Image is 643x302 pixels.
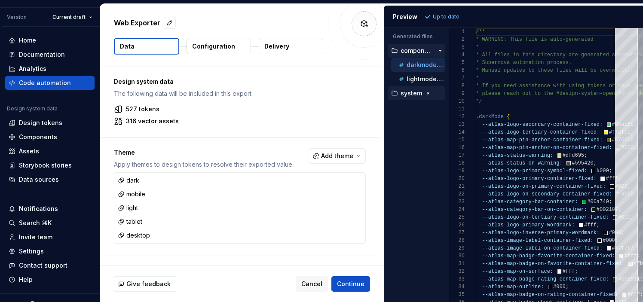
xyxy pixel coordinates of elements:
button: Data [114,38,179,55]
span: #595420 [572,160,593,166]
div: 7 [449,74,465,82]
span: ; [596,222,599,228]
p: Data [120,42,135,51]
span: --atlas-map-outline: [482,284,544,290]
div: 5 [449,59,465,67]
p: Up to date [433,13,459,20]
a: Design tokens [5,116,95,130]
p: darkmode.css [407,61,445,68]
div: Components [19,133,57,141]
span: #000 [596,168,609,174]
button: Delivery [259,39,323,54]
div: 33 [449,275,465,283]
div: 15 [449,136,465,144]
span: #fff [562,268,575,275]
div: 4 [449,51,465,59]
span: #dfd695 [562,153,584,159]
div: 31 [449,260,465,268]
span: * If you need assistance with using tokens or hav [476,83,628,89]
span: --atlas-status-warning: [482,153,553,159]
span: #002107 [596,207,618,213]
span: * please reach out to the #design-system-open-for [476,91,628,97]
button: Give feedback [114,276,176,292]
span: --atlas-logo-primary-symbol-fixed: [482,168,587,174]
div: Settings [19,247,44,256]
button: lightmode.css [391,74,445,84]
div: Data sources [19,175,59,184]
span: #f7f7f7 [612,245,633,251]
div: 30 [449,252,465,260]
span: #000 [553,284,566,290]
div: tablet [118,217,142,226]
button: Configuration [187,39,251,54]
div: 21 [449,183,465,190]
div: 6 [449,67,465,74]
span: ; [584,153,587,159]
div: 12 [449,113,465,121]
p: system [401,90,422,97]
p: Apply themes to design tokens to resolve their exported value. [114,160,294,169]
span: --atlas-image-label-on-container-fixed: [482,245,603,251]
div: 25 [449,214,465,221]
span: --atlas-logo-inverse-primary-wordmark: [482,230,600,236]
p: Delivery [264,42,289,51]
button: Current draft [49,11,96,23]
div: 19 [449,167,465,175]
span: --atlas-status-on-warning: [482,160,562,166]
div: 29 [449,244,465,252]
div: 17 [449,152,465,159]
span: Continue [337,280,364,288]
a: Data sources [5,173,95,186]
span: ; [593,160,596,166]
span: #000 [609,230,621,236]
div: Assets [19,147,39,156]
div: Home [19,36,36,45]
span: ; [565,284,568,290]
div: Analytics [19,64,46,73]
a: Invite team [5,230,95,244]
span: { [507,114,510,120]
div: Help [19,275,33,284]
p: Web Exporter [114,18,160,28]
p: 527 tokens [126,105,159,113]
div: Design system data [7,105,58,112]
div: 26 [449,221,465,229]
div: Contact support [19,261,67,270]
span: Add theme [321,152,353,160]
div: Documentation [19,50,65,59]
div: Version [7,14,27,21]
span: ; [575,268,578,275]
span: * Supernova automation process. [476,60,572,66]
button: Continue [331,276,370,292]
p: Design system data [114,77,366,86]
span: * All files in this directory are generated autom [476,52,628,58]
div: 23 [449,198,465,206]
span: #00eb5b [612,122,633,128]
span: .darkMode [476,114,504,120]
a: Assets [5,144,95,158]
button: Search ⌘K [5,216,95,230]
div: 8 [449,82,465,90]
a: Analytics [5,62,95,76]
div: Storybook stories [19,161,72,170]
p: component [401,47,434,54]
div: Preview [393,12,417,21]
div: 28 [449,237,465,244]
div: light [118,204,138,212]
span: --atlas-logo-on-tertiary-container-fixed: [482,214,609,220]
span: #00a740 [587,199,609,205]
span: --atlas-logo-on-secondary-container-fixed: [482,191,612,197]
p: Configuration [192,42,235,51]
a: Documentation [5,48,95,61]
div: 10 [449,98,465,105]
a: Storybook stories [5,159,95,172]
div: 24 [449,206,465,214]
span: --atlas-map-pin-anchor-on-container-fixed: [482,145,612,151]
span: --atlas-map-pin-anchor-container-fixed: [482,137,603,143]
div: Invite team [19,233,52,241]
div: Search ⌘K [19,219,52,227]
a: Code automation [5,76,95,90]
div: Design tokens [19,119,62,127]
div: 3 [449,43,465,51]
div: 2 [449,36,465,43]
